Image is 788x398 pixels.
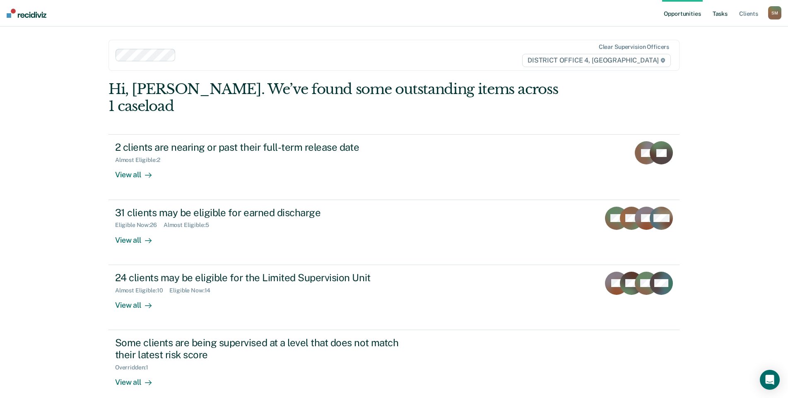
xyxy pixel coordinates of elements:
div: View all [115,371,161,387]
div: 24 clients may be eligible for the Limited Supervision Unit [115,272,406,284]
div: Open Intercom Messenger [760,370,780,390]
div: Almost Eligible : 10 [115,287,170,294]
div: View all [115,164,161,180]
div: 31 clients may be eligible for earned discharge [115,207,406,219]
div: Clear supervision officers [599,43,669,51]
div: Almost Eligible : 5 [164,222,216,229]
span: DISTRICT OFFICE 4, [GEOGRAPHIC_DATA] [522,54,671,67]
div: View all [115,294,161,310]
div: Hi, [PERSON_NAME]. We’ve found some outstanding items across 1 caseload [108,81,565,115]
a: 2 clients are nearing or past their full-term release dateAlmost Eligible:2View all [108,134,680,200]
a: 24 clients may be eligible for the Limited Supervision UnitAlmost Eligible:10Eligible Now:14View all [108,265,680,330]
img: Recidiviz [7,9,46,18]
a: 31 clients may be eligible for earned dischargeEligible Now:26Almost Eligible:5View all [108,200,680,265]
div: Almost Eligible : 2 [115,157,167,164]
div: Eligible Now : 26 [115,222,164,229]
div: 2 clients are nearing or past their full-term release date [115,141,406,153]
div: Some clients are being supervised at a level that does not match their latest risk score [115,337,406,361]
div: S M [768,6,781,19]
button: SM [768,6,781,19]
div: Eligible Now : 14 [169,287,217,294]
div: View all [115,229,161,245]
div: Overridden : 1 [115,364,155,371]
